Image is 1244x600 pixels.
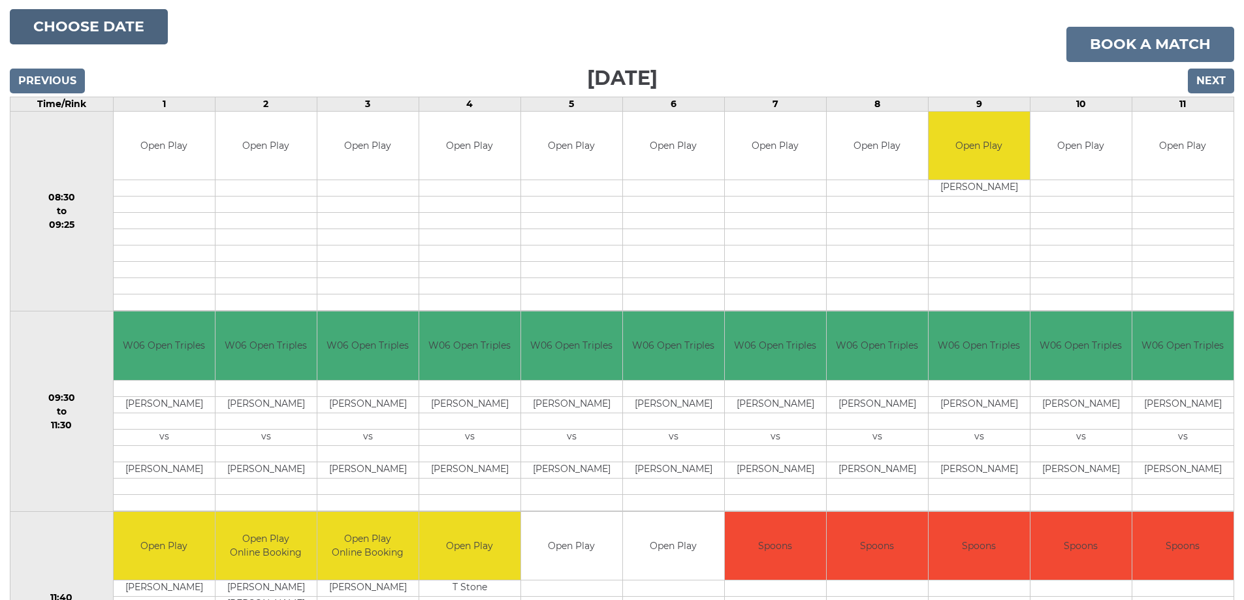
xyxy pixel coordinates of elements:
td: vs [725,429,826,445]
td: Open Play [419,512,520,580]
td: Spoons [827,512,928,580]
td: vs [317,429,419,445]
input: Previous [10,69,85,93]
td: Open Play [114,112,215,180]
td: [PERSON_NAME] [827,396,928,413]
td: Open Play [1132,112,1234,180]
td: 3 [317,97,419,111]
td: [PERSON_NAME] [114,462,215,478]
td: 10 [1030,97,1132,111]
td: W06 Open Triples [929,311,1030,380]
td: Open Play [623,512,724,580]
td: Open Play [521,512,622,580]
td: [PERSON_NAME] [1030,462,1132,478]
td: W06 Open Triples [725,311,826,380]
td: Spoons [1030,512,1132,580]
td: W06 Open Triples [623,311,724,380]
td: vs [929,429,1030,445]
td: vs [419,429,520,445]
td: 2 [215,97,317,111]
td: Open Play [623,112,724,180]
button: Choose date [10,9,168,44]
td: [PERSON_NAME] [929,462,1030,478]
td: W06 Open Triples [1030,311,1132,380]
td: Open Play [1030,112,1132,180]
td: [PERSON_NAME] [215,396,317,413]
td: 7 [724,97,826,111]
td: W06 Open Triples [827,311,928,380]
td: [PERSON_NAME] [419,462,520,478]
td: vs [521,429,622,445]
td: Spoons [1132,512,1234,580]
td: [PERSON_NAME] [623,462,724,478]
td: vs [1030,429,1132,445]
td: T Stone [419,580,520,597]
td: Open Play [725,112,826,180]
td: Open Play [827,112,928,180]
td: 6 [622,97,724,111]
td: Spoons [929,512,1030,580]
td: [PERSON_NAME] [827,462,928,478]
td: [PERSON_NAME] [1132,462,1234,478]
td: 1 [113,97,215,111]
td: [PERSON_NAME] [929,396,1030,413]
td: [PERSON_NAME] [1132,396,1234,413]
td: [PERSON_NAME] [1030,396,1132,413]
td: W06 Open Triples [419,311,520,380]
td: [PERSON_NAME] [215,580,317,597]
td: Open Play Online Booking [215,512,317,580]
td: W06 Open Triples [521,311,622,380]
td: [PERSON_NAME] [317,462,419,478]
td: W06 Open Triples [317,311,419,380]
td: Open Play [419,112,520,180]
td: 8 [826,97,928,111]
td: [PERSON_NAME] [114,580,215,597]
td: [PERSON_NAME] [419,396,520,413]
td: [PERSON_NAME] [521,462,622,478]
td: 4 [419,97,520,111]
td: Open Play [521,112,622,180]
td: [PERSON_NAME] [114,396,215,413]
td: [PERSON_NAME] [725,396,826,413]
td: vs [114,429,215,445]
td: Open Play [114,512,215,580]
td: [PERSON_NAME] [929,180,1030,197]
td: vs [827,429,928,445]
td: [PERSON_NAME] [317,396,419,413]
td: [PERSON_NAME] [215,462,317,478]
td: Time/Rink [10,97,114,111]
td: Open Play [929,112,1030,180]
td: Open Play Online Booking [317,512,419,580]
td: 11 [1132,97,1234,111]
a: Book a match [1066,27,1234,62]
td: 9 [928,97,1030,111]
td: 5 [520,97,622,111]
td: Spoons [725,512,826,580]
td: W06 Open Triples [215,311,317,380]
td: [PERSON_NAME] [521,396,622,413]
td: 08:30 to 09:25 [10,111,114,311]
td: vs [623,429,724,445]
td: W06 Open Triples [114,311,215,380]
td: [PERSON_NAME] [725,462,826,478]
td: vs [215,429,317,445]
td: [PERSON_NAME] [623,396,724,413]
td: Open Play [215,112,317,180]
td: vs [1132,429,1234,445]
td: W06 Open Triples [1132,311,1234,380]
td: Open Play [317,112,419,180]
td: [PERSON_NAME] [317,580,419,597]
td: 09:30 to 11:30 [10,311,114,512]
input: Next [1188,69,1234,93]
